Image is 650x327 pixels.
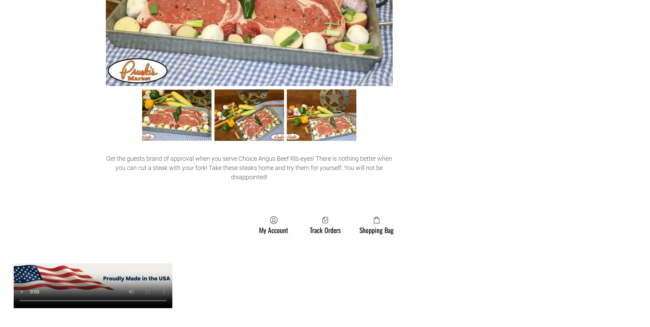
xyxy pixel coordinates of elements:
[214,89,284,141] a: 6 – 12 oz Choice Angus Beef Ribeyes 1
[306,216,344,234] a: Track Orders
[106,154,393,182] p: Get the guests brand of approval when you serve Choice Angus Beef Rib-eyes! There is nothing bett...
[142,89,211,141] a: 6 – 12 oz Choice Angus Beef Ribeyes 0
[287,89,356,141] a: 6 – 12 oz Choice Angus Beef Ribeyes 2
[356,216,397,234] a: Shopping Bag
[256,216,292,234] a: My Account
